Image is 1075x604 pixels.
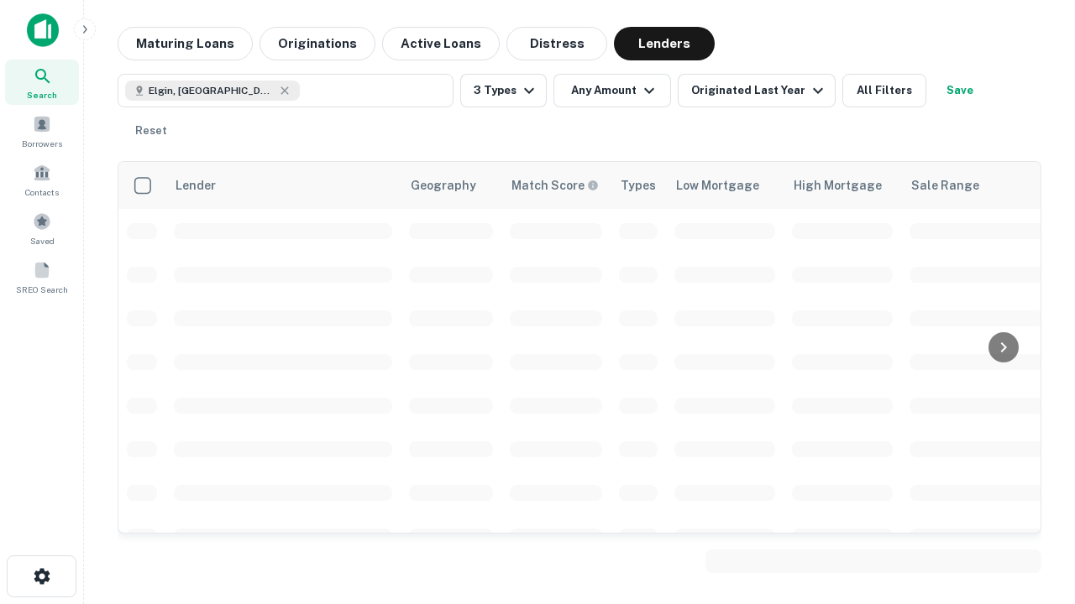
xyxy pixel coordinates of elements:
[511,176,599,195] div: Capitalize uses an advanced AI algorithm to match your search with the best lender. The match sco...
[460,74,547,107] button: 3 Types
[911,175,979,195] div: Sale Range
[165,162,401,209] th: Lender
[25,185,59,199] span: Contacts
[691,81,828,101] div: Originated Last Year
[411,175,476,195] div: Geography
[506,27,607,60] button: Distress
[678,74,836,107] button: Originated Last Year
[991,470,1075,550] iframe: Chat Widget
[124,114,178,148] button: Reset
[621,175,656,195] div: Types
[5,157,79,202] a: Contacts
[27,88,57,102] span: Search
[794,175,882,195] div: High Mortgage
[511,176,595,195] h6: Match Score
[666,162,784,209] th: Low Mortgage
[260,27,375,60] button: Originations
[784,162,901,209] th: High Mortgage
[901,162,1052,209] th: Sale Range
[5,254,79,299] a: SREO Search
[842,74,926,107] button: All Filters
[553,74,671,107] button: Any Amount
[149,83,275,98] span: Elgin, [GEOGRAPHIC_DATA], [GEOGRAPHIC_DATA]
[611,162,666,209] th: Types
[176,175,216,195] div: Lender
[22,137,62,150] span: Borrowers
[382,27,500,60] button: Active Loans
[118,27,253,60] button: Maturing Loans
[16,283,68,296] span: SREO Search
[30,234,55,247] span: Saved
[401,162,501,209] th: Geography
[676,175,759,195] div: Low Mortgage
[27,13,59,47] img: capitalize-icon.png
[118,74,454,107] button: Elgin, [GEOGRAPHIC_DATA], [GEOGRAPHIC_DATA]
[501,162,611,209] th: Capitalize uses an advanced AI algorithm to match your search with the best lender. The match sco...
[5,108,79,154] a: Borrowers
[933,74,987,107] button: Save your search to get updates of matches that match your search criteria.
[614,27,715,60] button: Lenders
[5,60,79,105] a: Search
[5,206,79,251] a: Saved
